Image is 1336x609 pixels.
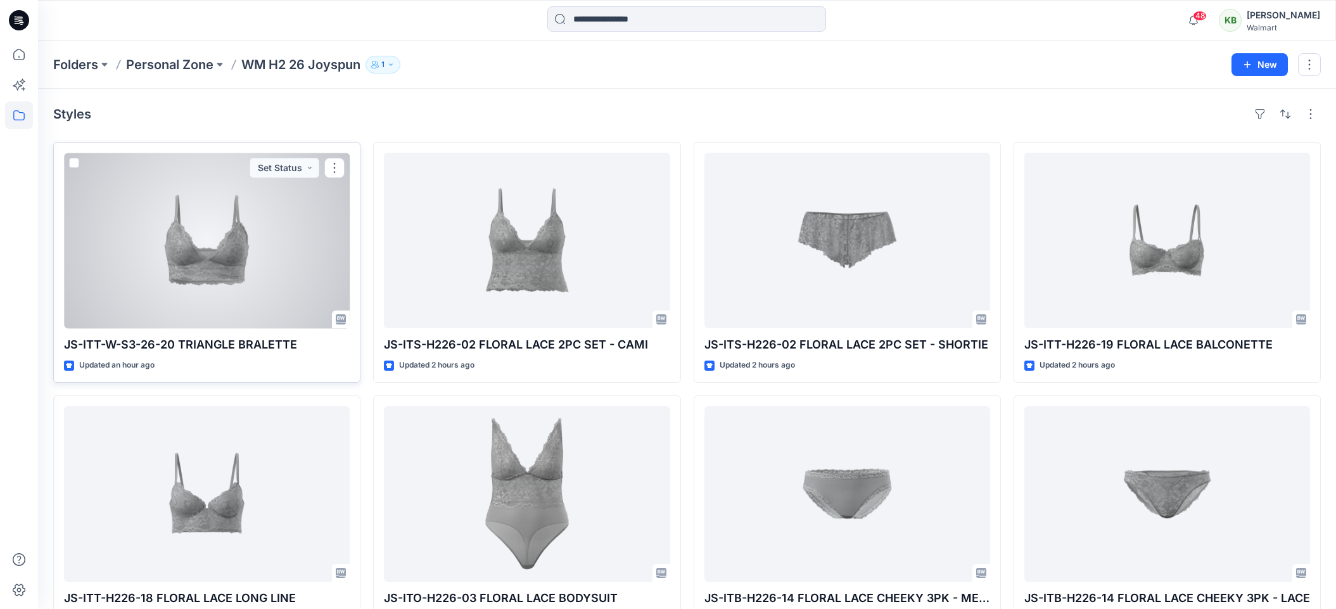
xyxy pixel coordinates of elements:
[1024,406,1310,582] a: JS-ITB-H226-14 FLORAL LACE CHEEKY 3PK - LACE
[64,406,350,582] a: JS-ITT-H226-18 FLORAL LACE LONG LINE
[53,56,98,74] a: Folders
[384,153,670,328] a: JS-ITS-H226-02 FLORAL LACE 2PC SET - CAMI
[1247,23,1320,32] div: Walmart
[384,406,670,582] a: JS-ITO-H226-03 FLORAL LACE BODYSUIT
[704,406,990,582] a: JS-ITB-H226-14 FLORAL LACE CHEEKY 3PK - MESH
[1024,589,1310,607] p: JS-ITB-H226-14 FLORAL LACE CHEEKY 3PK - LACE
[126,56,213,74] a: Personal Zone
[53,106,91,122] h4: Styles
[64,336,350,354] p: JS-ITT-W-S3-26-20 TRIANGLE BRALETTE
[384,336,670,354] p: JS-ITS-H226-02 FLORAL LACE 2PC SET - CAMI
[366,56,400,74] button: 1
[381,58,385,72] p: 1
[1219,9,1242,32] div: KB
[64,153,350,328] a: JS-ITT-W-S3-26-20 TRIANGLE BRALETTE
[704,589,990,607] p: JS-ITB-H226-14 FLORAL LACE CHEEKY 3PK - MESH
[1024,153,1310,328] a: JS-ITT-H226-19 FLORAL LACE BALCONETTE
[1231,53,1288,76] button: New
[1024,336,1310,354] p: JS-ITT-H226-19 FLORAL LACE BALCONETTE
[399,359,474,372] p: Updated 2 hours ago
[1040,359,1115,372] p: Updated 2 hours ago
[1193,11,1207,21] span: 48
[720,359,795,372] p: Updated 2 hours ago
[704,153,990,328] a: JS-ITS-H226-02 FLORAL LACE 2PC SET - SHORTIE
[64,589,350,607] p: JS-ITT-H226-18 FLORAL LACE LONG LINE
[384,589,670,607] p: JS-ITO-H226-03 FLORAL LACE BODYSUIT
[1247,8,1320,23] div: [PERSON_NAME]
[79,359,155,372] p: Updated an hour ago
[704,336,990,354] p: JS-ITS-H226-02 FLORAL LACE 2PC SET - SHORTIE
[241,56,360,74] p: WM H2 26 Joyspun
